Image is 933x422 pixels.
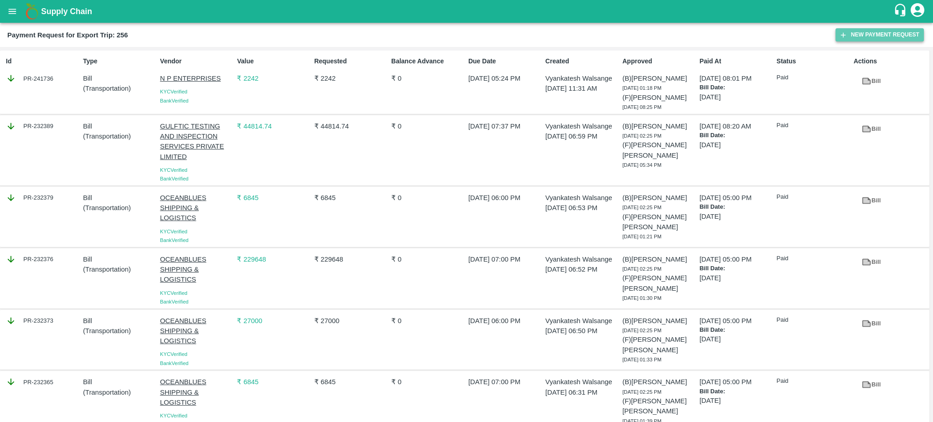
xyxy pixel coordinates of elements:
[391,57,465,66] p: Balance Advance
[545,121,619,131] p: Vyankatesh Walsange
[699,264,773,273] p: Bill Date:
[777,57,850,66] p: Status
[391,316,465,326] p: ₹ 0
[622,377,696,387] p: (B) [PERSON_NAME]
[237,193,310,203] p: ₹ 6845
[391,73,465,83] p: ₹ 0
[622,140,696,160] p: (F) [PERSON_NAME] [PERSON_NAME]
[622,121,696,131] p: (B) [PERSON_NAME]
[160,176,188,181] span: Bank Verified
[237,316,310,326] p: ₹ 27000
[237,73,310,83] p: ₹ 2242
[622,396,696,417] p: (F) [PERSON_NAME] [PERSON_NAME]
[699,316,773,326] p: [DATE] 05:00 PM
[160,360,188,366] span: Bank Verified
[160,167,187,173] span: KYC Verified
[6,193,79,203] div: PR-232379
[314,193,388,203] p: ₹ 6845
[699,131,773,140] p: Bill Date:
[622,85,661,91] span: [DATE] 01:18 PM
[699,73,773,83] p: [DATE] 08:01 PM
[699,334,773,344] p: [DATE]
[83,316,156,326] p: Bill
[699,254,773,264] p: [DATE] 05:00 PM
[777,73,850,82] p: Paid
[836,28,924,41] button: New Payment Request
[854,254,889,270] a: Bill
[854,73,889,89] a: Bill
[699,193,773,203] p: [DATE] 05:00 PM
[622,57,696,66] p: Approved
[41,7,92,16] b: Supply Chain
[699,92,773,102] p: [DATE]
[545,203,619,213] p: [DATE] 06:53 PM
[622,389,661,395] span: [DATE] 02:25 PM
[622,212,696,232] p: (F) [PERSON_NAME] [PERSON_NAME]
[545,387,619,397] p: [DATE] 06:31 PM
[468,193,542,203] p: [DATE] 06:00 PM
[6,121,79,131] div: PR-232389
[622,273,696,293] p: (F) [PERSON_NAME] [PERSON_NAME]
[545,377,619,387] p: Vyankatesh Walsange
[777,121,850,130] p: Paid
[83,121,156,131] p: Bill
[391,193,465,203] p: ₹ 0
[237,377,310,387] p: ₹ 6845
[699,121,773,131] p: [DATE] 08:20 AM
[160,89,187,94] span: KYC Verified
[622,73,696,83] p: (B) [PERSON_NAME]
[7,31,128,39] b: Payment Request for Export Trip: 256
[468,316,542,326] p: [DATE] 06:00 PM
[160,237,188,243] span: Bank Verified
[6,377,79,387] div: PR-232365
[622,93,696,103] p: (F) [PERSON_NAME]
[237,57,310,66] p: Value
[160,57,233,66] p: Vendor
[622,234,661,239] span: [DATE] 01:21 PM
[160,351,187,357] span: KYC Verified
[160,193,233,223] p: OCEANBLUES SHIPPING & LOGISTICS
[699,57,773,66] p: Paid At
[83,73,156,83] p: Bill
[777,254,850,263] p: Paid
[160,413,187,418] span: KYC Verified
[83,57,156,66] p: Type
[545,264,619,274] p: [DATE] 06:52 PM
[622,133,661,139] span: [DATE] 02:25 PM
[854,57,927,66] p: Actions
[83,377,156,387] p: Bill
[41,5,893,18] a: Supply Chain
[699,273,773,283] p: [DATE]
[777,193,850,201] p: Paid
[160,290,187,296] span: KYC Verified
[314,254,388,264] p: ₹ 229648
[468,57,542,66] p: Due Date
[83,203,156,213] p: ( Transportation )
[468,377,542,387] p: [DATE] 07:00 PM
[893,3,909,20] div: customer-support
[545,131,619,141] p: [DATE] 06:59 PM
[545,83,619,93] p: [DATE] 11:31 AM
[545,73,619,83] p: Vyankatesh Walsange
[6,316,79,326] div: PR-232373
[160,98,188,103] span: Bank Verified
[545,316,619,326] p: Vyankatesh Walsange
[909,2,926,21] div: account of current user
[6,73,79,83] div: PR-241736
[699,387,773,396] p: Bill Date:
[777,316,850,324] p: Paid
[160,73,233,83] p: N P ENTERPRISES
[699,83,773,92] p: Bill Date:
[314,377,388,387] p: ₹ 6845
[622,205,661,210] span: [DATE] 02:25 PM
[854,316,889,332] a: Bill
[699,211,773,221] p: [DATE]
[622,266,661,272] span: [DATE] 02:25 PM
[699,377,773,387] p: [DATE] 05:00 PM
[854,121,889,137] a: Bill
[83,83,156,93] p: ( Transportation )
[622,104,661,110] span: [DATE] 08:25 PM
[622,193,696,203] p: (B) [PERSON_NAME]
[2,1,23,22] button: open drawer
[314,57,388,66] p: Requested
